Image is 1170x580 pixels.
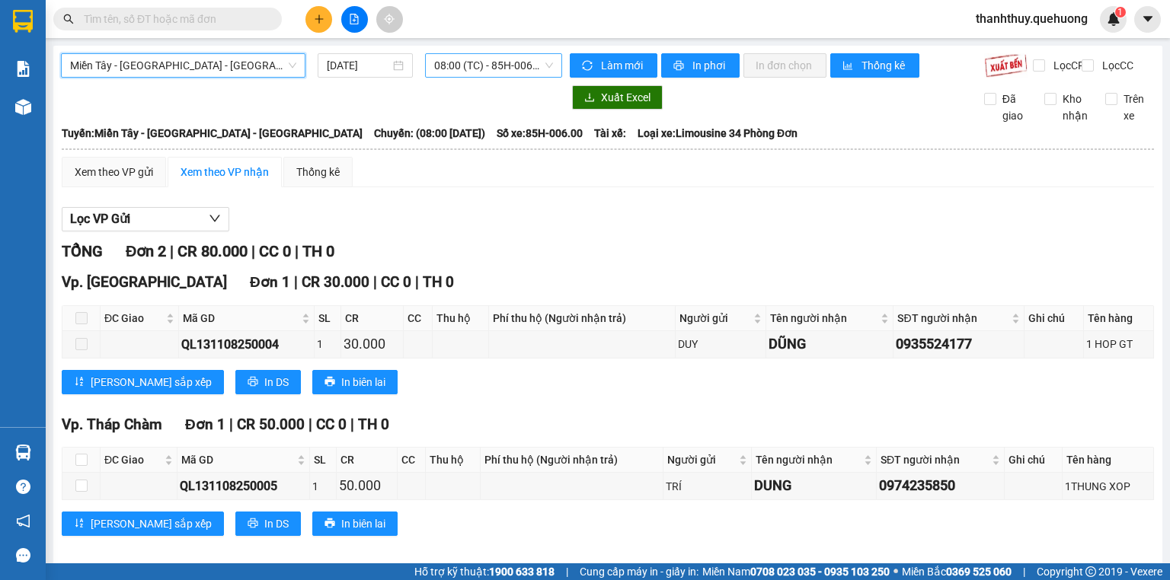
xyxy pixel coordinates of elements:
span: CR 50.000 [237,416,305,433]
span: search [63,14,74,24]
span: Lọc CC [1096,57,1136,74]
span: ĐC Giao [104,451,161,468]
span: aim [384,14,395,24]
div: DUNG [754,475,874,496]
span: In biên lai [341,515,385,532]
span: down [209,212,221,225]
div: 0974235850 [879,475,1002,496]
button: printerIn phơi [661,53,740,78]
span: Đơn 2 [126,242,166,260]
button: printerIn biên lai [312,511,398,536]
span: Mã GD [183,310,299,327]
img: warehouse-icon [15,99,31,115]
div: 0935524177 [896,333,1021,355]
img: warehouse-icon [15,445,31,460]
div: Thống kê [296,164,340,180]
span: In phơi [692,57,727,74]
span: Trên xe [1117,91,1155,124]
button: downloadXuất Excel [572,85,663,110]
button: bar-chartThống kê [830,53,919,78]
button: printerIn biên lai [312,370,398,394]
span: Tên người nhận [770,310,877,327]
span: Đã giao [996,91,1034,124]
button: printerIn DS [235,370,301,394]
b: Tuyến: Miền Tây - [GEOGRAPHIC_DATA] - [GEOGRAPHIC_DATA] [62,127,363,139]
th: Phí thu hộ (Người nhận trả) [481,448,663,473]
span: [PERSON_NAME] sắp xếp [91,515,212,532]
strong: 0708 023 035 - 0935 103 250 [750,566,890,578]
th: Thu hộ [426,448,481,473]
span: CR 30.000 [302,273,369,291]
span: message [16,548,30,562]
span: copyright [1085,566,1096,577]
span: | [229,416,233,433]
span: Miền Bắc [902,563,1012,580]
span: Vp. Tháp Chàm [62,416,162,433]
span: CC 0 [259,242,291,260]
button: sort-ascending[PERSON_NAME] sắp xếp [62,370,224,394]
div: 1 [317,336,339,352]
th: Ghi chú [1005,448,1063,473]
td: 0974235850 [877,473,1005,499]
span: Tên người nhận [756,451,861,468]
span: [PERSON_NAME] sắp xếp [91,374,212,390]
td: QL131108250004 [179,331,315,358]
button: syncLàm mới [570,53,657,78]
input: 11/08/2025 [327,57,389,74]
span: | [294,273,298,291]
span: Miền Tây - Phan Rang - Ninh Sơn [70,54,296,77]
div: TRÍ [666,478,749,495]
button: file-add [341,6,368,33]
span: Lọc VP Gửi [70,209,130,228]
th: Thu hộ [433,306,489,331]
span: | [350,416,354,433]
th: CC [398,448,426,473]
div: DŨNG [769,333,890,355]
div: 1 [312,478,334,495]
span: printer [248,518,258,530]
td: QL131108250005 [177,473,310,499]
span: Chuyến: (08:00 [DATE]) [374,125,485,142]
span: 1 [1117,7,1123,18]
th: CC [404,306,433,331]
span: Người gửi [667,451,736,468]
span: Làm mới [601,57,645,74]
span: Kho nhận [1057,91,1094,124]
span: bar-chart [842,60,855,72]
div: DUY [678,336,763,352]
div: Xem theo VP gửi [75,164,153,180]
span: TH 0 [358,416,389,433]
span: TH 0 [302,242,334,260]
span: | [1023,563,1025,580]
span: In DS [264,374,289,390]
span: | [373,273,377,291]
span: Miền Nam [702,563,890,580]
span: Thống kê [862,57,907,74]
span: printer [673,60,686,72]
div: 1 HOP GT [1086,336,1151,352]
th: Ghi chú [1025,306,1084,331]
span: | [170,242,174,260]
span: sort-ascending [74,518,85,530]
img: solution-icon [15,61,31,77]
button: sort-ascending[PERSON_NAME] sắp xếp [62,511,224,536]
span: 08:00 (TC) - 85H-006.00 [434,54,554,77]
td: 0935524177 [893,331,1025,358]
td: DŨNG [766,331,893,358]
div: 30.000 [344,333,401,355]
button: plus [305,6,332,33]
button: Lọc VP Gửi [62,207,229,231]
span: | [566,563,568,580]
th: SL [310,448,337,473]
span: Đơn 1 [250,273,290,291]
button: In đơn chọn [743,53,826,78]
div: Xem theo VP nhận [181,164,269,180]
span: file-add [349,14,360,24]
span: CC 0 [381,273,411,291]
span: TỔNG [62,242,103,260]
th: Tên hàng [1063,448,1154,473]
div: 1THUNG XOP [1065,478,1151,495]
span: thanhthuy.quehuong [964,9,1100,28]
th: SL [315,306,342,331]
span: ⚪️ [893,569,898,575]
